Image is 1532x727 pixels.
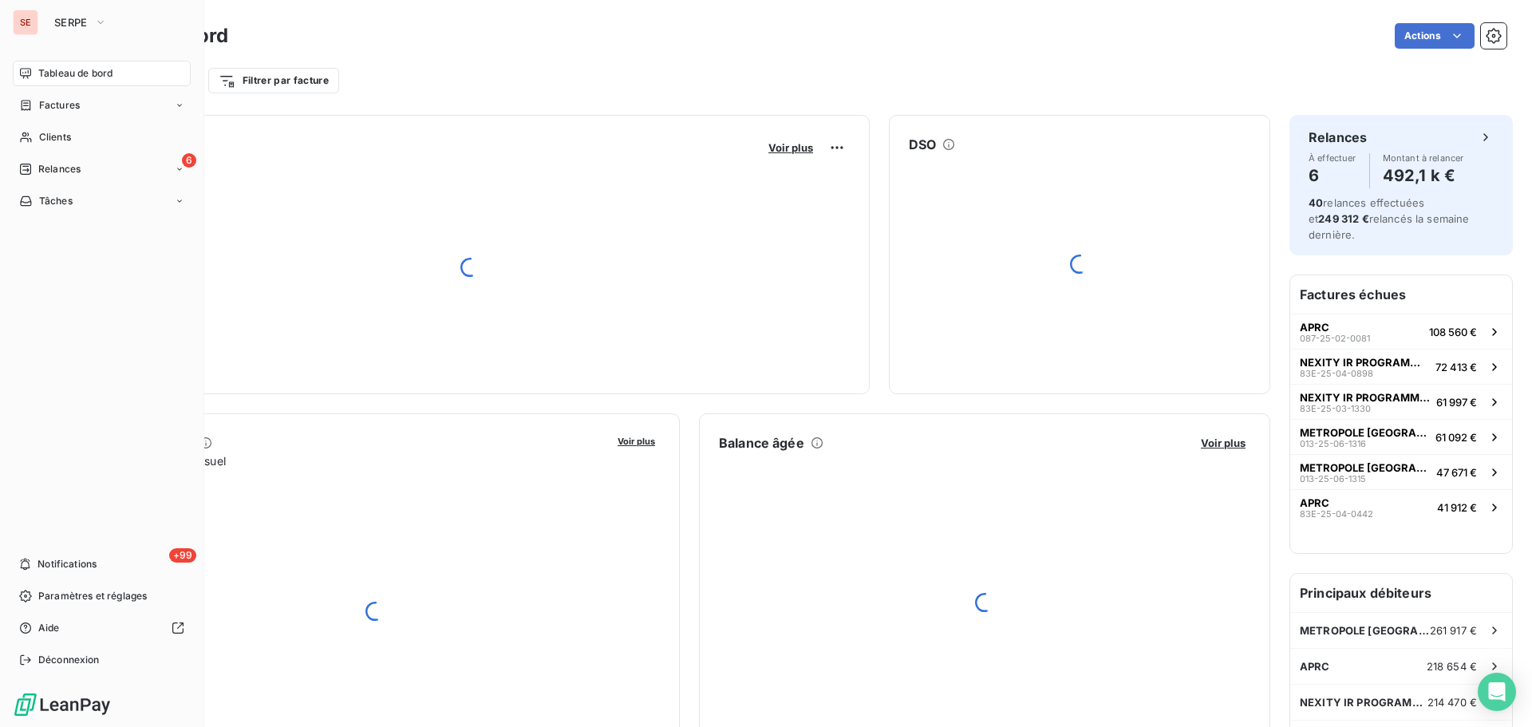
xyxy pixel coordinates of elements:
[1290,384,1512,419] button: NEXITY IR PROGRAMMES REGION SUD83E-25-03-133061 997 €
[1300,474,1366,484] span: 013-25-06-1315
[13,615,191,641] a: Aide
[38,557,97,571] span: Notifications
[39,194,73,208] span: Tâches
[1429,326,1477,338] span: 108 560 €
[1196,436,1250,450] button: Voir plus
[618,436,655,447] span: Voir plus
[38,621,60,635] span: Aide
[1290,419,1512,454] button: METROPOLE [GEOGRAPHIC_DATA]013-25-06-131661 092 €
[1436,396,1477,409] span: 61 997 €
[13,93,191,118] a: Factures
[1383,163,1464,188] h4: 492,1 k €
[38,162,81,176] span: Relances
[719,433,804,452] h6: Balance âgée
[1478,673,1516,711] div: Open Intercom Messenger
[1309,163,1356,188] h4: 6
[1300,334,1370,343] span: 087-25-02-0081
[13,583,191,609] a: Paramètres et réglages
[1436,466,1477,479] span: 47 671 €
[1430,624,1477,637] span: 261 917 €
[1309,196,1323,209] span: 40
[1300,404,1371,413] span: 83E-25-03-1330
[13,188,191,214] a: Tâches
[1300,461,1430,474] span: METROPOLE [GEOGRAPHIC_DATA]
[1435,361,1477,373] span: 72 413 €
[38,589,147,603] span: Paramètres et réglages
[38,653,100,667] span: Déconnexion
[1290,349,1512,384] button: NEXITY IR PROGRAMMES REGION SUD83E-25-04-089872 413 €
[1300,439,1366,448] span: 013-25-06-1316
[613,433,660,448] button: Voir plus
[1300,496,1329,509] span: APRC
[1290,574,1512,612] h6: Principaux débiteurs
[1309,196,1470,241] span: relances effectuées et relancés la semaine dernière.
[1309,153,1356,163] span: À effectuer
[1290,314,1512,349] button: APRC087-25-02-0081108 560 €
[169,548,196,563] span: +99
[1427,696,1477,709] span: 214 470 €
[13,61,191,86] a: Tableau de bord
[1300,356,1429,369] span: NEXITY IR PROGRAMMES REGION SUD
[1300,321,1329,334] span: APRC
[54,16,88,29] span: SERPE
[1427,660,1477,673] span: 218 654 €
[13,156,191,182] a: 6Relances
[13,10,38,35] div: SE
[90,452,606,469] span: Chiffre d'affaires mensuel
[13,692,112,717] img: Logo LeanPay
[1395,23,1475,49] button: Actions
[13,124,191,150] a: Clients
[1309,128,1367,147] h6: Relances
[1290,454,1512,489] button: METROPOLE [GEOGRAPHIC_DATA]013-25-06-131547 671 €
[1383,153,1464,163] span: Montant à relancer
[768,141,813,154] span: Voir plus
[38,66,113,81] span: Tableau de bord
[1300,624,1430,637] span: METROPOLE [GEOGRAPHIC_DATA]
[1300,426,1429,439] span: METROPOLE [GEOGRAPHIC_DATA]
[764,140,818,155] button: Voir plus
[182,153,196,168] span: 6
[1435,431,1477,444] span: 61 092 €
[208,68,339,93] button: Filtrer par facture
[1318,212,1368,225] span: 249 312 €
[1201,437,1246,449] span: Voir plus
[1300,391,1430,404] span: NEXITY IR PROGRAMMES REGION SUD
[39,98,80,113] span: Factures
[1300,509,1373,519] span: 83E-25-04-0442
[909,135,936,154] h6: DSO
[1290,275,1512,314] h6: Factures échues
[1437,501,1477,514] span: 41 912 €
[1290,489,1512,524] button: APRC83E-25-04-044241 912 €
[39,130,71,144] span: Clients
[1300,369,1373,378] span: 83E-25-04-0898
[1300,660,1330,673] span: APRC
[1300,696,1427,709] span: NEXITY IR PROGRAMMES REGION SUD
